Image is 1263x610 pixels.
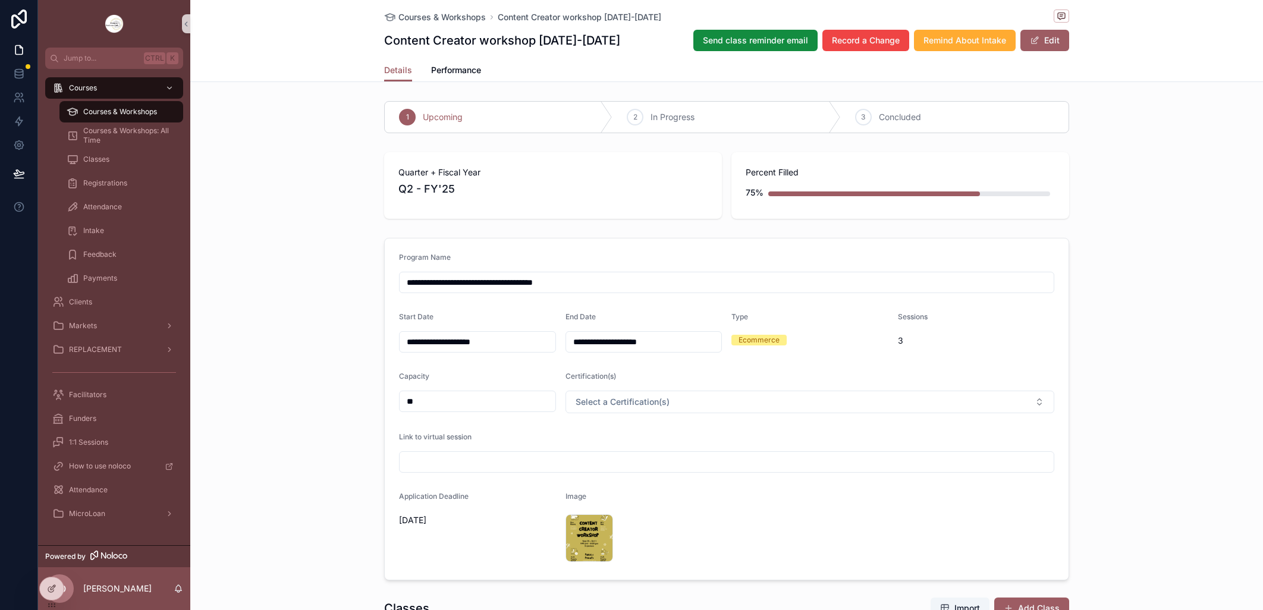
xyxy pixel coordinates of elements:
[565,372,616,381] span: Certification(s)
[83,178,127,188] span: Registrations
[923,34,1006,46] span: Remind About Intake
[45,384,183,405] a: Facilitators
[498,11,661,23] a: Content Creator workshop [DATE]-[DATE]
[69,390,106,400] span: Facilitators
[69,83,97,93] span: Courses
[406,112,409,122] span: 1
[83,107,157,117] span: Courses & Workshops
[746,166,1055,178] span: Percent Filled
[431,59,481,83] a: Performance
[45,339,183,360] a: REPLACEMENT
[83,202,122,212] span: Attendance
[384,11,486,23] a: Courses & Workshops
[399,492,469,501] span: Application Deadline
[59,101,183,122] a: Courses & Workshops
[398,181,708,197] span: Q2 - FY'25
[822,30,909,51] button: Record a Change
[879,111,921,123] span: Concluded
[398,166,708,178] span: Quarter + Fiscal Year
[69,297,92,307] span: Clients
[384,59,412,82] a: Details
[59,244,183,265] a: Feedback
[399,372,429,381] span: Capacity
[832,34,900,46] span: Record a Change
[69,414,96,423] span: Funders
[144,52,165,64] span: Ctrl
[565,312,596,321] span: End Date
[38,545,190,567] a: Powered by
[59,196,183,218] a: Attendance
[45,552,86,561] span: Powered by
[59,125,183,146] a: Courses & Workshops: All Time
[45,48,183,69] button: Jump to...CtrlK
[384,64,412,76] span: Details
[45,291,183,313] a: Clients
[651,111,695,123] span: In Progress
[105,14,124,33] img: App logo
[69,438,108,447] span: 1:1 Sessions
[565,492,586,501] span: Image
[59,220,183,241] a: Intake
[861,112,865,122] span: 3
[45,503,183,524] a: MicroLoan
[914,30,1016,51] button: Remind About Intake
[739,335,780,345] div: Ecommerce
[746,181,764,205] div: 75%
[69,509,105,518] span: MicroLoan
[398,11,486,23] span: Courses & Workshops
[59,268,183,289] a: Payments
[399,312,433,321] span: Start Date
[59,172,183,194] a: Registrations
[898,335,1055,347] span: 3
[45,455,183,477] a: How to use noloco
[898,312,928,321] span: Sessions
[399,432,472,441] span: Link to virtual session
[693,30,818,51] button: Send class reminder email
[69,485,108,495] span: Attendance
[45,408,183,429] a: Funders
[45,77,183,99] a: Courses
[576,396,670,408] span: Select a Certification(s)
[45,479,183,501] a: Attendance
[399,514,556,526] span: [DATE]
[1020,30,1069,51] button: Edit
[83,250,117,259] span: Feedback
[423,111,463,123] span: Upcoming
[69,345,122,354] span: REPLACEMENT
[69,461,131,471] span: How to use noloco
[38,69,190,540] div: scrollable content
[168,54,177,63] span: K
[83,155,109,164] span: Classes
[45,315,183,337] a: Markets
[384,32,620,49] h1: Content Creator workshop [DATE]-[DATE]
[703,34,808,46] span: Send class reminder email
[731,312,748,321] span: Type
[83,273,117,283] span: Payments
[59,149,183,170] a: Classes
[83,226,104,235] span: Intake
[45,432,183,453] a: 1:1 Sessions
[64,54,139,63] span: Jump to...
[565,391,1055,413] button: Select Button
[69,321,97,331] span: Markets
[83,583,152,595] p: [PERSON_NAME]
[633,112,637,122] span: 2
[83,126,171,145] span: Courses & Workshops: All Time
[431,64,481,76] span: Performance
[399,253,451,262] span: Program Name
